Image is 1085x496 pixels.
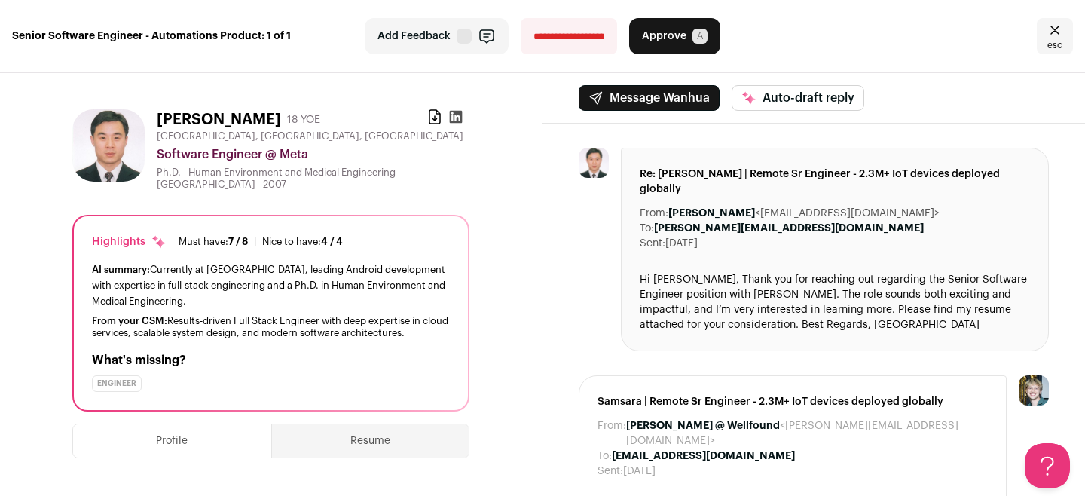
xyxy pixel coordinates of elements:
[598,394,988,409] span: Samsara | Remote Sr Engineer - 2.3M+ IoT devices deployed globally
[92,375,142,392] div: Engineer
[626,418,988,449] dd: <[PERSON_NAME][EMAIL_ADDRESS][DOMAIN_NAME]>
[640,206,668,221] dt: From:
[642,29,686,44] span: Approve
[623,464,656,479] dd: [DATE]
[262,236,343,248] div: Nice to have:
[157,130,463,142] span: [GEOGRAPHIC_DATA], [GEOGRAPHIC_DATA], [GEOGRAPHIC_DATA]
[579,148,609,178] img: 96f6512b0537380932af79abf1f8954c3742994532a7c67bac25c6974bb16df7.jpg
[92,234,167,250] div: Highlights
[640,272,1030,332] div: Hi [PERSON_NAME], Thank you for reaching out regarding the Senior Software Engineer position with...
[612,451,795,461] b: [EMAIL_ADDRESS][DOMAIN_NAME]
[1019,375,1049,406] img: 6494470-medium_jpg
[665,236,698,251] dd: [DATE]
[365,18,509,54] button: Add Feedback F
[598,464,623,479] dt: Sent:
[92,265,150,274] span: AI summary:
[179,236,248,248] div: Must have:
[1025,443,1070,488] iframe: Help Scout Beacon - Open
[1037,18,1073,54] a: Close
[598,418,626,449] dt: From:
[626,421,780,431] b: [PERSON_NAME] @ Wellfound
[640,221,654,236] dt: To:
[629,18,720,54] button: Approve A
[1047,39,1062,51] span: esc
[179,236,343,248] ul: |
[157,109,281,130] h1: [PERSON_NAME]
[272,424,469,458] button: Resume
[668,208,755,219] b: [PERSON_NAME]
[92,262,450,309] div: Currently at [GEOGRAPHIC_DATA], leading Android development with expertise in full-stack engineer...
[287,112,320,127] div: 18 YOE
[228,237,248,246] span: 7 / 8
[72,109,145,182] img: 96f6512b0537380932af79abf1f8954c3742994532a7c67bac25c6974bb16df7.jpg
[92,315,450,339] div: Results-driven Full Stack Engineer with deep expertise in cloud services, scalable system design,...
[73,424,271,458] button: Profile
[579,85,720,111] button: Message Wanhua
[157,145,469,164] div: Software Engineer @ Meta
[692,29,708,44] span: A
[654,223,924,234] b: [PERSON_NAME][EMAIL_ADDRESS][DOMAIN_NAME]
[377,29,451,44] span: Add Feedback
[668,206,940,221] dd: <[EMAIL_ADDRESS][DOMAIN_NAME]>
[92,316,167,326] span: From your CSM:
[457,29,472,44] span: F
[640,236,665,251] dt: Sent:
[598,449,612,464] dt: To:
[157,167,469,191] div: Ph.D. - Human Environment and Medical Engineering - [GEOGRAPHIC_DATA] - 2007
[12,29,291,44] strong: Senior Software Engineer - Automations Product: 1 of 1
[732,85,864,111] button: Auto-draft reply
[92,351,450,369] h2: What's missing?
[321,237,343,246] span: 4 / 4
[640,167,1030,197] span: Re: [PERSON_NAME] | Remote Sr Engineer - 2.3M+ IoT devices deployed globally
